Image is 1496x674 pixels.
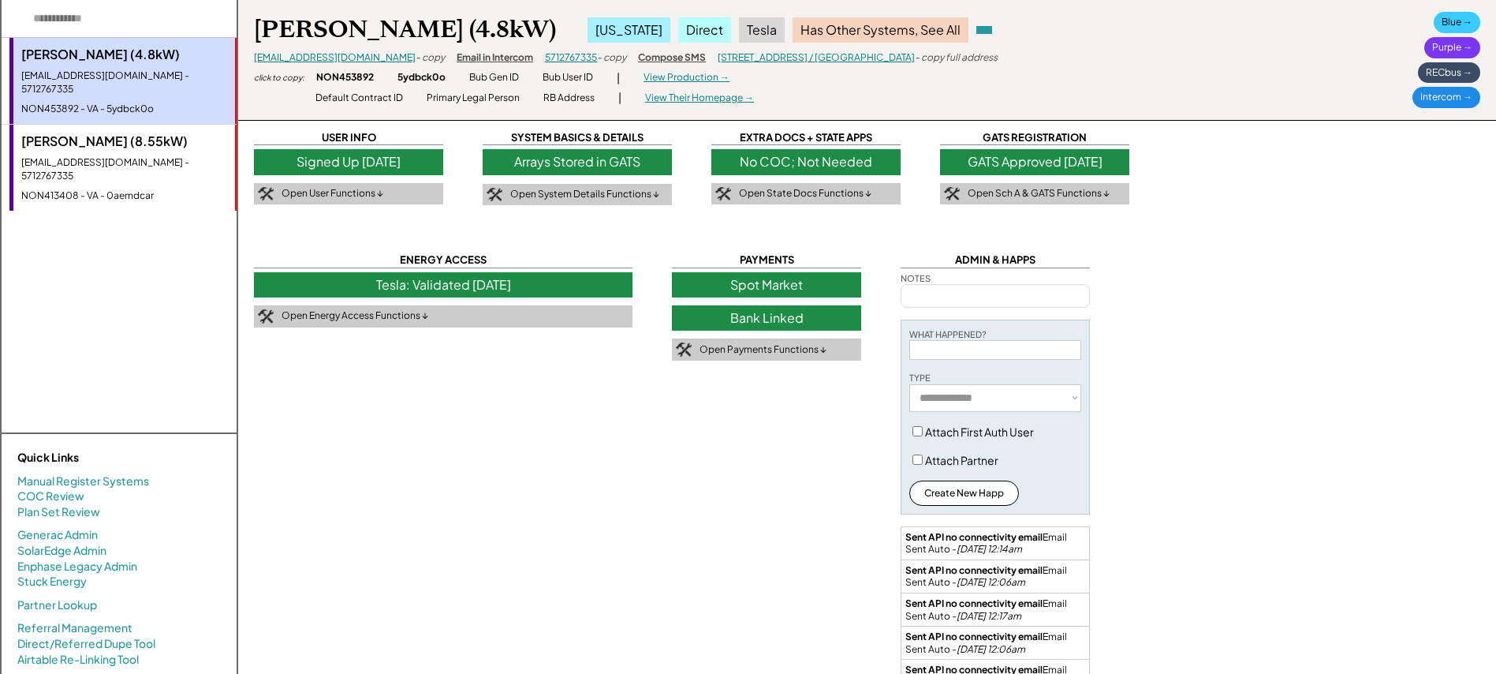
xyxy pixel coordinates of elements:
div: SYSTEM BASICS & DETAILS [483,130,672,145]
img: tool-icon.png [676,343,692,357]
a: Partner Lookup [17,597,97,613]
div: Compose SMS [638,51,706,65]
div: USER INFO [254,130,443,145]
div: | [617,70,620,86]
div: TYPE [909,372,931,384]
div: Email in Intercom [457,51,533,65]
div: Open Sch A & GATS Functions ↓ [968,187,1110,200]
div: NON413408 - VA - 0aemdcar [21,189,227,203]
img: tool-icon.png [487,188,502,202]
a: [EMAIL_ADDRESS][DOMAIN_NAME] [254,51,416,63]
a: Enphase Legacy Admin [17,559,137,575]
div: Open State Docs Functions ↓ [739,187,871,200]
div: Bub Gen ID [469,71,519,84]
div: Default Contract ID [315,92,403,105]
div: Email Sent Auto - [905,631,1085,655]
label: Attach First Auth User [925,425,1034,439]
button: Create New Happ [909,481,1019,506]
div: Open Payments Functions ↓ [700,343,826,357]
div: - copy [416,51,445,65]
a: Plan Set Review [17,504,100,520]
strong: Sent API no connectivity email [905,631,1043,642]
img: tool-icon.png [944,187,960,201]
div: PAYMENTS [672,253,861,268]
div: Signed Up [DATE] [254,149,443,174]
div: [PERSON_NAME] (4.8kW) [254,14,556,45]
img: tool-icon.png [715,187,731,201]
div: [PERSON_NAME] (4.8kW) [21,46,227,63]
a: Direct/Referred Dupe Tool [17,636,155,652]
div: Email Sent Auto - [905,597,1085,622]
a: Stuck Energy [17,574,87,590]
a: [STREET_ADDRESS] / [GEOGRAPHIC_DATA] [718,51,915,63]
div: Tesla: Validated [DATE] [254,272,632,298]
div: NON453892 - VA - 5ydbck0o [21,103,227,116]
div: RECbus → [1418,62,1480,84]
div: Intercom → [1412,87,1480,108]
div: Direct [678,17,731,43]
div: NON453892 [316,71,374,84]
div: [EMAIL_ADDRESS][DOMAIN_NAME] - 5712767335 [21,156,227,183]
a: Generac Admin [17,527,98,543]
a: COC Review [17,489,84,504]
div: ENERGY ACCESS [254,253,632,268]
div: EXTRA DOCS + STATE APPS [711,130,901,145]
div: Quick Links [17,450,175,466]
div: Open Energy Access Functions ↓ [282,309,428,323]
div: | [618,90,621,106]
em: [DATE] 12:14am [957,543,1022,555]
div: 5ydbck0o [397,71,446,84]
div: Bank Linked [672,305,861,331]
div: [US_STATE] [588,17,670,43]
div: Primary Legal Person [427,92,520,105]
a: Manual Register Systems [17,474,149,489]
div: WHAT HAPPENED? [909,328,987,340]
div: - copy [597,51,626,65]
div: NOTES [901,272,931,284]
div: Has Other Systems, See All [793,17,968,43]
a: Referral Management [17,620,132,636]
a: 5712767335 [545,51,597,63]
div: View Production → [644,71,729,84]
strong: Sent API no connectivity email [905,564,1043,576]
div: GATS Approved [DATE] [940,149,1129,174]
div: [PERSON_NAME] (8.55kW) [21,133,227,150]
div: Spot Market [672,272,861,298]
div: [EMAIL_ADDRESS][DOMAIN_NAME] - 5712767335 [21,69,227,96]
div: click to copy: [254,72,304,83]
div: RB Address [543,92,595,105]
a: Airtable Re-Linking Tool [17,652,139,668]
em: [DATE] 12:06am [957,643,1025,655]
em: [DATE] 12:17am [957,610,1021,622]
strong: Sent API no connectivity email [905,531,1043,543]
div: Open System Details Functions ↓ [510,188,659,201]
div: Purple → [1424,37,1480,58]
img: tool-icon.png [258,187,274,201]
div: Email Sent Auto - [905,531,1085,556]
em: [DATE] 12:06am [957,576,1025,588]
div: Email Sent Auto - [905,564,1085,589]
div: No COC; Not Needed [711,149,901,174]
div: Bub User ID [543,71,593,84]
a: SolarEdge Admin [17,543,106,559]
div: Blue → [1434,12,1480,33]
strong: Sent API no connectivity email [905,597,1043,609]
div: View Their Homepage → [645,92,754,105]
div: - copy full address [915,51,998,65]
div: ADMIN & HAPPS [901,253,1090,268]
div: Tesla [739,17,785,43]
label: Attach Partner [925,453,998,467]
div: Open User Functions ↓ [282,187,383,200]
img: tool-icon.png [258,309,274,324]
div: GATS REGISTRATION [940,130,1129,145]
div: Arrays Stored in GATS [483,149,672,174]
